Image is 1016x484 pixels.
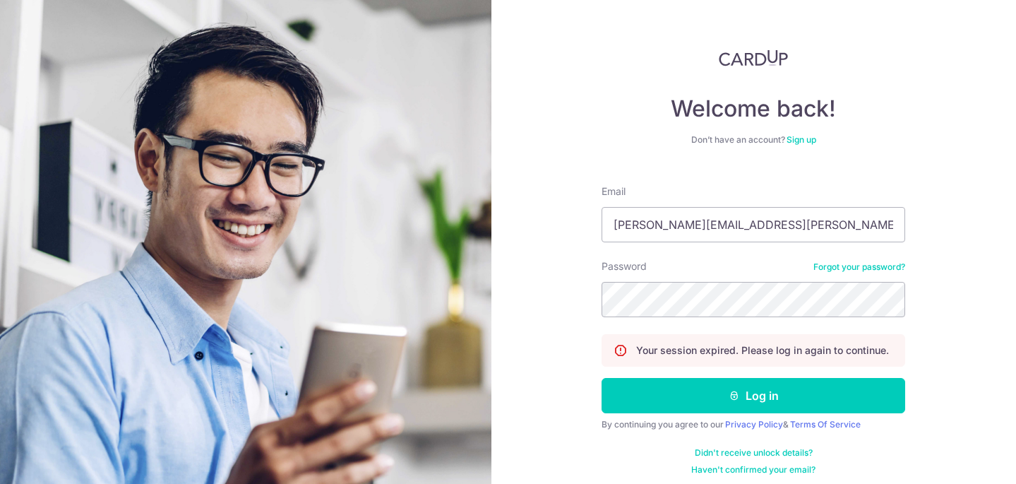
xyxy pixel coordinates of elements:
img: CardUp Logo [719,49,788,66]
a: Privacy Policy [725,419,783,430]
p: Your session expired. Please log in again to continue. [636,343,889,358]
a: Haven't confirmed your email? [691,464,815,476]
a: Terms Of Service [790,419,861,430]
a: Sign up [787,134,816,145]
a: Didn't receive unlock details? [695,447,813,459]
div: By continuing you agree to our & [602,419,905,430]
label: Email [602,184,626,199]
div: Don’t have an account? [602,134,905,146]
h4: Welcome back! [602,95,905,123]
a: Forgot your password? [813,261,905,273]
input: Enter your Email [602,207,905,242]
label: Password [602,259,647,273]
button: Log in [602,378,905,413]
